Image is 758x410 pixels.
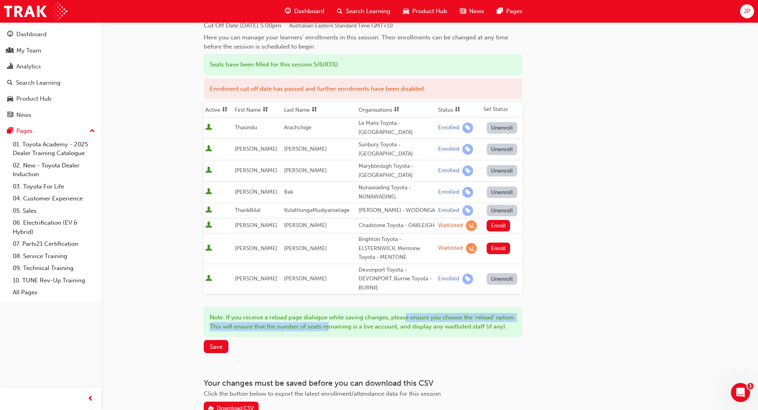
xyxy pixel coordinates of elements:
span: learningRecordVerb_WAITLIST-icon [466,220,477,231]
a: Product Hub [3,91,98,106]
span: learningRecordVerb_ENROLL-icon [462,144,473,155]
a: 09. Technical Training [10,262,98,274]
a: guage-iconDashboard [279,3,331,19]
span: learningRecordVerb_ENROLL-icon [462,187,473,198]
div: Enrolled [438,167,459,175]
a: 10. TUNE Rev-Up Training [10,274,98,287]
span: [PERSON_NAME] [235,245,277,252]
span: User is active [205,245,212,253]
div: Note: If you receive a reload page dialogue while saving changes, please ensure you choose the 'r... [204,307,522,337]
a: pages-iconPages [491,3,529,19]
div: Sunbury Toyota - [GEOGRAPHIC_DATA] [359,140,435,158]
button: Save [204,340,228,353]
div: Enrolled [438,146,459,153]
span: [PERSON_NAME] [235,222,277,229]
span: JP [744,7,750,16]
a: News [3,108,98,122]
button: Enroll [487,243,511,254]
span: [PERSON_NAME] [235,167,277,174]
a: 07. Parts21 Certification [10,238,98,250]
img: Trak [4,2,67,20]
span: User is active [205,188,212,196]
span: people-icon [7,47,13,54]
span: learningRecordVerb_ENROLL-icon [462,165,473,176]
span: sorting-icon [394,107,399,113]
span: chart-icon [7,63,13,70]
div: Enrolled [438,124,459,132]
span: prev-icon [88,394,94,404]
span: TharikBilal [235,207,261,214]
span: Click the button below to export the latest enrollment/attendance data for this session [204,390,441,397]
div: Waitlisted [438,222,463,229]
span: search-icon [337,6,343,16]
h3: Your changes must be saved before you can download this CSV [204,379,522,388]
span: User is active [205,206,212,214]
div: Le Mans Toyota - [GEOGRAPHIC_DATA] [359,119,435,137]
span: sorting-icon [455,107,460,113]
span: guage-icon [7,31,13,38]
div: Pages [16,126,33,136]
button: Enroll [487,220,511,231]
span: User is active [205,145,212,153]
span: User is active [205,124,212,132]
span: Dashboard [294,7,324,16]
div: Seats have been filled for this session : 5 / 6 ( 83% ) [204,54,522,75]
span: Arachchige [284,124,312,131]
div: Here you can manage your learners' enrollments in this session. Their enrollments can be changed ... [204,33,522,51]
th: Toggle SortBy [233,102,283,117]
a: My Team [3,43,98,58]
button: Pages [3,124,98,138]
span: learningRecordVerb_ENROLL-icon [462,122,473,133]
span: Pages [506,7,522,16]
span: sorting-icon [263,107,268,113]
span: car-icon [7,95,13,103]
span: [PERSON_NAME] [284,245,327,252]
a: 05. Sales [10,205,98,217]
span: guage-icon [285,6,291,16]
th: Toggle SortBy [436,102,482,117]
span: Thasindu [235,124,257,131]
span: news-icon [460,6,466,16]
div: Enrolled [438,275,459,283]
span: User is active [205,275,212,283]
span: search-icon [7,80,13,87]
span: sorting-icon [312,107,317,113]
div: Waitlisted [438,245,463,252]
a: 03. Toyota For Life [10,181,98,193]
span: [PERSON_NAME] [284,146,327,152]
div: Product Hub [16,94,51,103]
span: news-icon [7,112,13,119]
a: Analytics [3,59,98,74]
div: Enrolled [438,188,459,196]
button: Unenroll [487,122,518,134]
span: 1 [747,383,754,389]
div: Search Learning [16,78,60,87]
span: Australian Eastern Standard Time GMT+10 [289,22,393,29]
button: Unenroll [487,273,518,285]
th: Set Status [482,102,522,117]
span: [PERSON_NAME] [284,167,327,174]
span: User is active [205,167,212,175]
span: car-icon [403,6,409,16]
a: Dashboard [3,27,98,42]
div: Analytics [16,62,41,71]
a: 08. Service Training [10,250,98,262]
button: Unenroll [487,187,518,198]
div: Dashboard [16,30,47,39]
span: [PERSON_NAME] [235,188,277,195]
span: KulathungaMudiyanselage [284,207,350,214]
a: search-iconSearch Learning [331,3,397,19]
button: Unenroll [487,144,518,155]
th: Toggle SortBy [357,102,436,117]
span: learningRecordVerb_ENROLL-icon [462,205,473,216]
button: DashboardMy TeamAnalyticsSearch LearningProduct HubNews [3,25,98,124]
a: All Pages [10,286,98,299]
div: Enrolment cut off date has passed and further enrolments have been disabled. [204,78,522,99]
div: Nunawading Toyota - NUNAWADING [359,183,435,201]
div: News [16,111,31,120]
span: News [469,7,484,16]
span: learningRecordVerb_ENROLL-icon [462,274,473,284]
span: sorting-icon [222,107,228,113]
a: 02. New - Toyota Dealer Induction [10,159,98,181]
span: [PERSON_NAME] [235,275,277,282]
